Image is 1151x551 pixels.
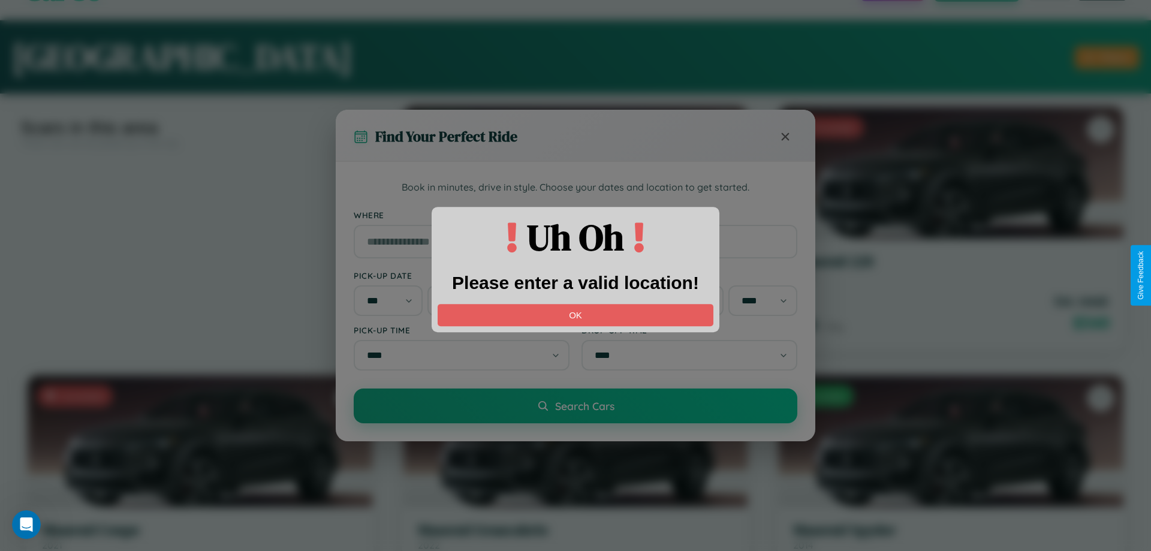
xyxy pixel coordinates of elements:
span: Search Cars [555,399,614,413]
label: Where [354,210,797,220]
h3: Find Your Perfect Ride [375,127,517,146]
label: Pick-up Time [354,325,570,335]
p: Book in minutes, drive in style. Choose your dates and location to get started. [354,180,797,195]
label: Pick-up Date [354,270,570,281]
label: Drop-off Date [581,270,797,281]
label: Drop-off Time [581,325,797,335]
